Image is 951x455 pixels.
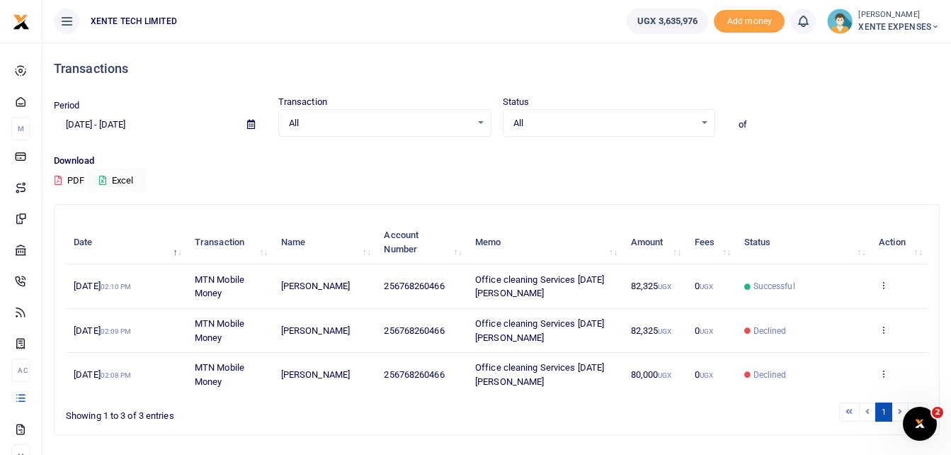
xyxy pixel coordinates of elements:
span: 0 [695,325,713,336]
input: Search [727,113,940,137]
span: [DATE] [74,369,131,380]
span: [PERSON_NAME] [281,325,350,336]
div: Showing 1 to 3 of 3 entries [66,401,419,423]
span: [PERSON_NAME] [281,369,350,380]
th: Transaction: activate to sort column ascending [187,220,273,264]
small: UGX [700,327,713,335]
button: Excel [87,169,145,193]
span: Declined [753,325,787,337]
th: Date: activate to sort column descending [66,220,187,264]
span: UGX 3,635,976 [637,14,697,28]
li: Wallet ballance [621,9,714,34]
small: UGX [658,371,671,379]
span: 2 [932,407,943,418]
label: Status [503,95,530,109]
label: Period [54,99,80,113]
small: [PERSON_NAME] [858,9,940,21]
span: [DATE] [74,281,131,291]
input: select period [54,113,236,137]
span: MTN Mobile Money [195,274,244,299]
span: All [513,116,695,130]
a: logo-small logo-large logo-large [13,16,30,26]
span: 256768260466 [384,369,444,380]
span: XENTE TECH LIMITED [85,15,183,28]
span: 82,325 [631,325,672,336]
span: Office cleaning Services [DATE] [PERSON_NAME] [475,318,604,343]
span: MTN Mobile Money [195,318,244,343]
span: 256768260466 [384,325,444,336]
span: 0 [695,369,713,380]
img: logo-small [13,13,30,30]
th: Status: activate to sort column ascending [736,220,871,264]
iframe: Intercom live chat [903,407,937,441]
small: 02:08 PM [101,371,132,379]
a: profile-user [PERSON_NAME] XENTE EXPENSES [827,9,940,34]
span: All [289,116,471,130]
span: MTN Mobile Money [195,362,244,387]
li: Ac [11,359,30,382]
span: Office cleaning Services [DATE] [PERSON_NAME] [475,274,604,299]
th: Action: activate to sort column ascending [871,220,928,264]
a: 1 [875,403,892,422]
th: Amount: activate to sort column ascending [622,220,686,264]
span: Successful [753,280,795,293]
li: Toup your wallet [714,10,785,33]
th: Name: activate to sort column ascending [273,220,377,264]
small: UGX [700,283,713,291]
h4: Transactions [54,61,940,77]
th: Memo: activate to sort column ascending [467,220,623,264]
span: 0 [695,281,713,291]
li: M [11,117,30,140]
a: Add money [714,15,785,26]
span: [PERSON_NAME] [281,281,350,291]
label: Transaction [278,95,327,109]
img: profile-user [827,9,853,34]
button: PDF [54,169,85,193]
span: 256768260466 [384,281,444,291]
small: 02:09 PM [101,327,132,335]
small: UGX [658,327,671,335]
span: 82,325 [631,281,672,291]
span: Declined [753,369,787,381]
span: 80,000 [631,369,672,380]
span: XENTE EXPENSES [858,21,940,33]
small: UGX [700,371,713,379]
small: 02:10 PM [101,283,132,291]
small: UGX [658,283,671,291]
p: Download [54,154,940,169]
a: UGX 3,635,976 [627,9,708,34]
th: Fees: activate to sort column ascending [686,220,736,264]
span: [DATE] [74,325,131,336]
span: Add money [714,10,785,33]
th: Account Number: activate to sort column ascending [376,220,467,264]
span: Office cleaning Services [DATE] [PERSON_NAME] [475,362,604,387]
